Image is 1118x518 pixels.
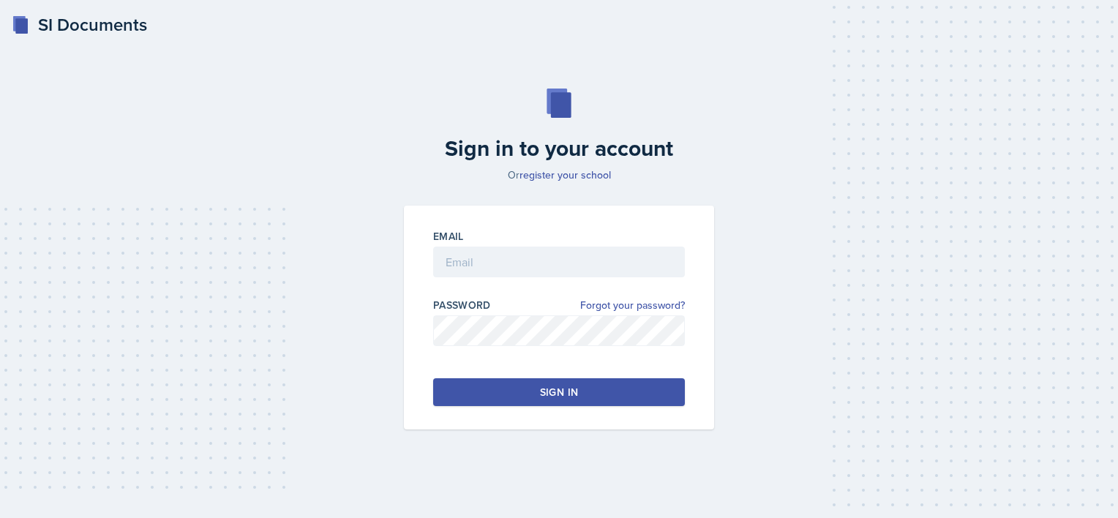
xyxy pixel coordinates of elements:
p: Or [395,168,723,182]
label: Password [433,298,491,312]
label: Email [433,229,464,244]
input: Email [433,247,685,277]
button: Sign in [433,378,685,406]
a: register your school [519,168,611,182]
a: Forgot your password? [580,298,685,313]
a: SI Documents [12,12,147,38]
div: Sign in [540,385,578,399]
h2: Sign in to your account [395,135,723,162]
